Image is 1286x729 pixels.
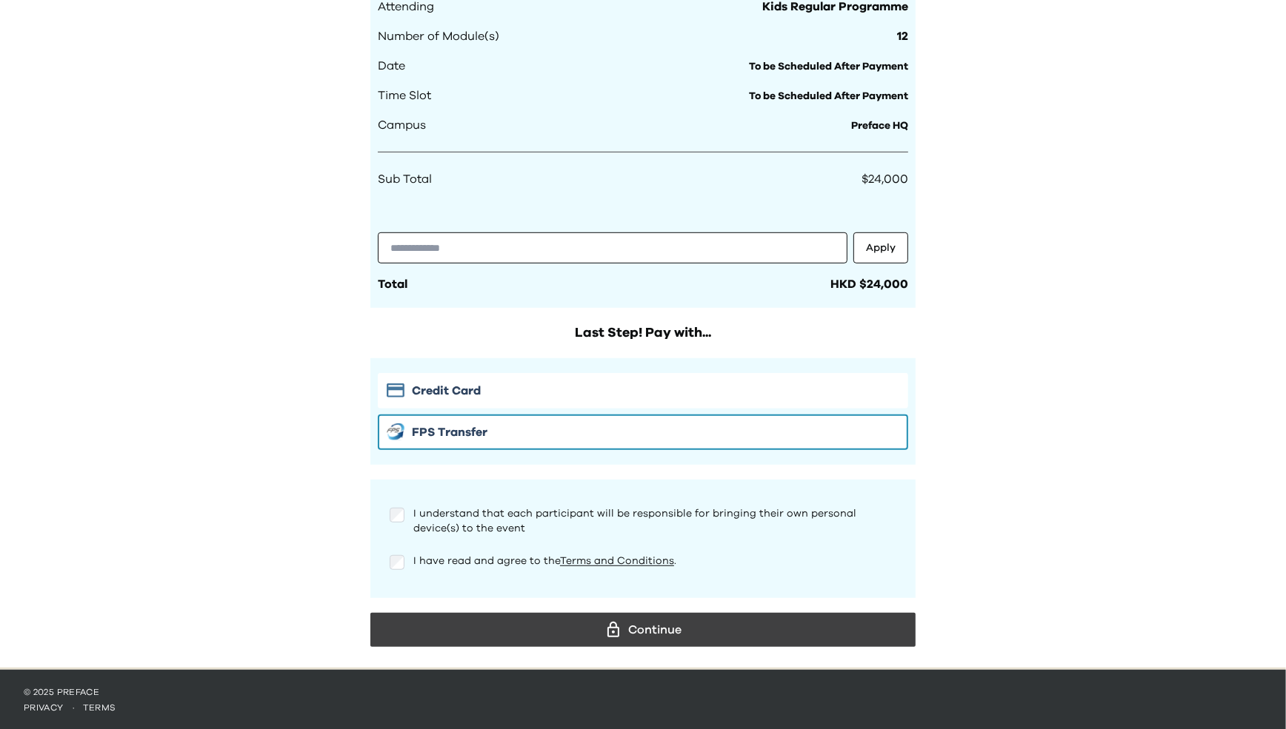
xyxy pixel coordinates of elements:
[378,116,426,134] span: Campus
[830,275,908,293] div: HKD $24,000
[378,414,908,450] button: FPS iconFPS Transfer
[378,373,908,409] button: Stripe iconCredit Card
[749,91,908,101] span: To be Scheduled After Payment
[412,423,487,441] span: FPS Transfer
[378,278,407,290] span: Total
[897,27,908,45] span: 12
[24,703,64,712] a: privacy
[749,61,908,72] span: To be Scheduled After Payment
[370,613,916,647] button: Continue
[378,87,431,104] span: Time Slot
[862,173,908,185] span: $24,000
[851,121,908,131] span: Preface HQ
[370,323,916,343] h2: Last Step! Pay with...
[24,686,1262,698] p: © 2025 Preface
[378,170,432,188] span: Sub Total
[560,556,674,566] a: Terms and Conditions
[413,508,856,534] span: I understand that each participant will be responsible for bringing their own personal device(s) ...
[382,619,904,641] div: Continue
[853,232,908,263] button: Apply
[413,556,676,566] span: I have read and agree to the .
[387,383,404,397] img: Stripe icon
[387,423,404,440] img: FPS icon
[378,57,405,75] span: Date
[412,382,481,400] span: Credit Card
[64,703,83,712] span: ·
[83,703,116,712] a: terms
[378,27,499,45] span: Number of Module(s)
